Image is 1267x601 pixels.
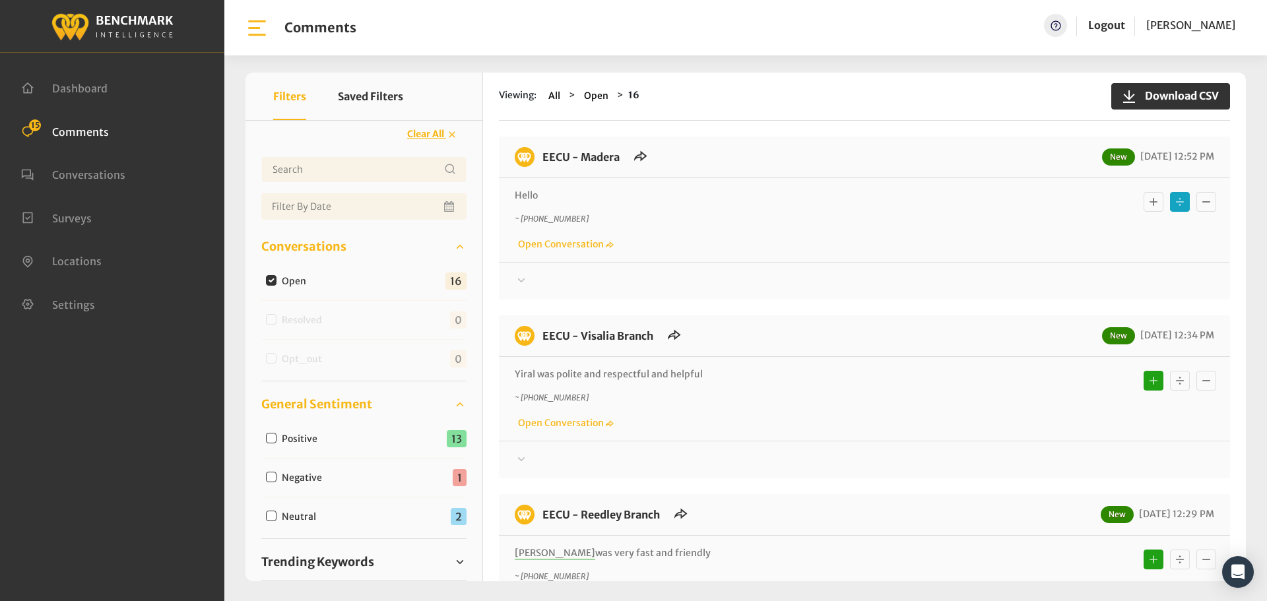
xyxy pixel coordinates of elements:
input: Positive [266,433,276,443]
span: Conversations [52,168,125,181]
span: New [1101,506,1134,523]
h6: EECU - Reedley Branch [535,505,668,524]
a: Trending Keywords [261,552,467,572]
span: 13 [447,430,467,447]
div: Basic example [1140,367,1219,394]
input: Negative [266,472,276,482]
h6: EECU - Madera [535,147,628,167]
a: [PERSON_NAME] [1146,14,1235,37]
span: [DATE] 12:52 PM [1137,150,1214,162]
input: Date range input field [261,193,467,220]
span: [PERSON_NAME] [1146,18,1235,32]
a: Settings [21,297,95,310]
a: Conversations [21,167,125,180]
span: Dashboard [52,82,108,95]
span: General Sentiment [261,395,372,413]
span: 16 [445,272,467,290]
span: Settings [52,298,95,311]
div: Basic example [1140,546,1219,573]
span: New [1102,327,1135,344]
i: ~ [PHONE_NUMBER] [515,571,589,581]
span: 0 [450,350,467,367]
label: Open [277,274,317,288]
span: 1 [453,469,467,486]
a: General Sentiment [261,395,467,414]
span: Locations [52,255,102,268]
span: Download CSV [1137,88,1219,104]
label: Neutral [277,510,327,524]
h6: EECU - Visalia Branch [535,326,661,346]
label: Positive [277,432,328,446]
button: Open Calendar [441,193,459,220]
input: Neutral [266,511,276,521]
span: [PERSON_NAME] [515,547,595,559]
img: bar [245,16,269,40]
span: [DATE] 12:29 PM [1136,508,1214,520]
span: Trending Keywords [261,553,374,571]
span: 2 [451,508,467,525]
a: EECU - Madera [542,150,620,164]
button: Filters [273,73,306,120]
a: Logout [1088,18,1125,32]
span: 15 [29,119,41,131]
span: Conversations [261,237,346,255]
p: Hello [515,189,1039,203]
img: benchmark [515,505,535,524]
i: ~ [PHONE_NUMBER] [515,393,589,402]
a: Comments 15 [21,124,109,137]
label: Negative [277,471,333,485]
h1: Comments [284,20,356,36]
button: Open [580,88,612,104]
span: Clear All [407,128,444,140]
span: Viewing: [499,88,536,104]
a: Dashboard [21,80,108,94]
button: Download CSV [1111,83,1230,110]
span: [DATE] 12:34 PM [1137,329,1214,341]
label: Resolved [277,313,333,327]
input: Username [261,156,467,183]
label: Opt_out [277,352,333,366]
a: Conversations [261,237,467,257]
img: benchmark [515,147,535,167]
p: was very fast and friendly [515,546,1039,560]
a: Open Conversation [515,417,614,429]
button: Clear All [399,123,467,146]
a: Open Conversation [515,238,614,250]
img: benchmark [515,326,535,346]
div: Basic example [1140,189,1219,215]
a: Locations [21,253,102,267]
a: Logout [1088,14,1125,37]
a: EECU - Reedley Branch [542,508,660,521]
span: New [1102,148,1135,166]
strong: 16 [628,89,639,101]
i: ~ [PHONE_NUMBER] [515,214,589,224]
p: Yiral was polite and respectful and helpful [515,367,1039,381]
img: benchmark [51,10,174,42]
a: EECU - Visalia Branch [542,329,653,342]
span: Comments [52,125,109,138]
input: Open [266,275,276,286]
button: Saved Filters [338,73,403,120]
div: Open Intercom Messenger [1222,556,1254,588]
span: Surveys [52,211,92,224]
a: Surveys [21,210,92,224]
button: All [544,88,564,104]
span: 0 [450,311,467,329]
